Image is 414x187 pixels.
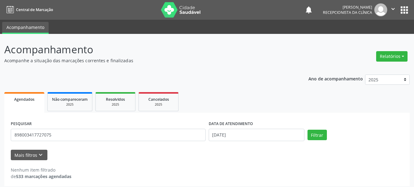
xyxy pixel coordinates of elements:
a: Acompanhamento [2,22,49,34]
div: 2025 [52,102,88,107]
p: Acompanhe a situação das marcações correntes e finalizadas [4,57,288,64]
img: img [374,3,387,16]
div: [PERSON_NAME] [323,5,372,10]
div: Nenhum item filtrado [11,167,71,173]
span: Central de Marcação [16,7,53,12]
strong: 533 marcações agendadas [16,173,71,179]
button: Mais filtroskeyboard_arrow_down [11,150,47,161]
button: Filtrar [307,130,327,140]
span: Não compareceram [52,97,88,102]
button: Relatórios [376,51,408,62]
span: Cancelados [148,97,169,102]
label: DATA DE ATENDIMENTO [209,119,253,129]
i: keyboard_arrow_down [37,152,44,158]
p: Acompanhamento [4,42,288,57]
i:  [390,6,396,12]
label: PESQUISAR [11,119,32,129]
div: 2025 [100,102,131,107]
button: apps [399,5,410,15]
span: Resolvidos [106,97,125,102]
span: Agendados [14,97,34,102]
button:  [387,3,399,16]
button: notifications [304,6,313,14]
a: Central de Marcação [4,5,53,15]
input: Nome, CNS [11,129,206,141]
div: de [11,173,71,180]
span: Recepcionista da clínica [323,10,372,15]
p: Ano de acompanhamento [308,75,363,82]
div: 2025 [143,102,174,107]
input: Selecione um intervalo [209,129,304,141]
